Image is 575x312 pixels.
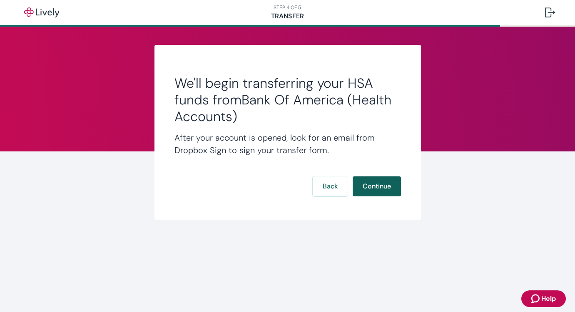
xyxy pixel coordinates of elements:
img: Lively [18,7,65,17]
span: Help [541,294,556,304]
button: Log out [538,2,562,22]
h4: After your account is opened, look for an email from Dropbox Sign to sign your transfer form. [174,131,401,156]
button: Back [313,176,348,196]
button: Zendesk support iconHelp [521,290,566,307]
h2: We'll begin transferring your HSA funds from Bank Of America (Health Accounts) [174,75,401,125]
button: Continue [353,176,401,196]
svg: Zendesk support icon [531,294,541,304]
